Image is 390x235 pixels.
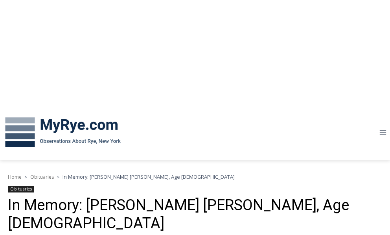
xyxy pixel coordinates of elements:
[8,196,382,232] h1: In Memory: [PERSON_NAME] [PERSON_NAME], Age [DEMOGRAPHIC_DATA]
[8,173,382,181] nav: Breadcrumbs
[57,174,59,180] span: >
[63,173,235,180] span: In Memory: [PERSON_NAME] [PERSON_NAME], Age [DEMOGRAPHIC_DATA]
[8,174,22,180] a: Home
[8,186,34,192] a: Obituaries
[25,174,27,180] span: >
[30,174,54,180] a: Obituaries
[375,126,390,138] button: Open menu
